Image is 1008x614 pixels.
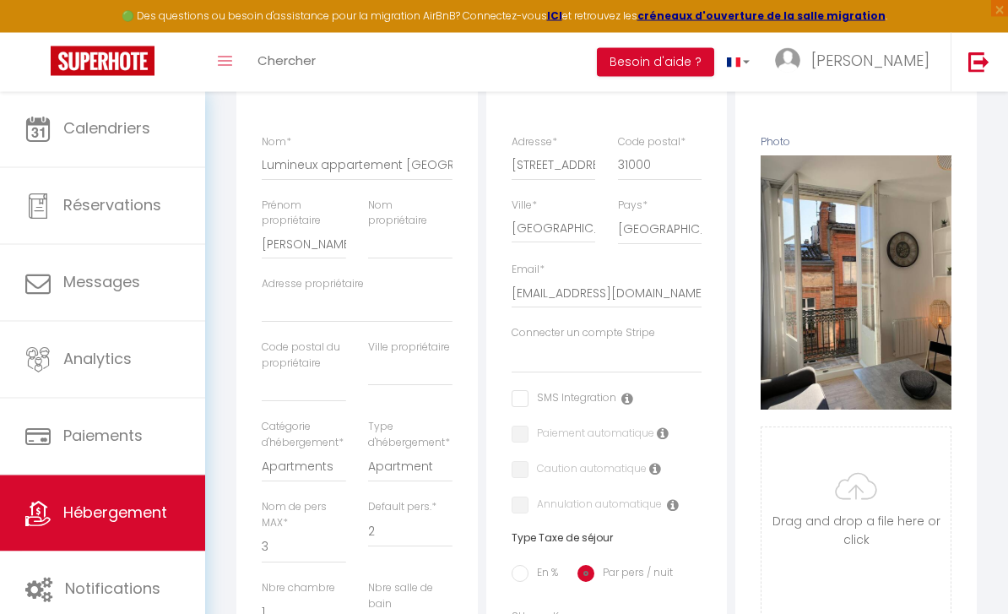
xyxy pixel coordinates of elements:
[63,426,143,447] span: Paiements
[65,579,160,600] span: Notifications
[368,500,436,516] label: Default pers.
[262,500,346,532] label: Nom de pers MAX
[528,462,647,481] label: Caution automatique
[512,533,702,545] h6: Type Taxe de séjour
[262,340,346,372] label: Code postal du propriétaire
[512,135,557,151] label: Adresse
[245,33,328,92] a: Chercher
[63,118,150,139] span: Calendriers
[512,326,655,342] label: Connecter un compte Stripe
[528,427,654,445] label: Paiement automatique
[618,135,686,151] label: Code postal
[761,135,790,151] label: Photo
[51,46,154,76] img: Super Booking
[512,80,702,92] h4: Adresse
[257,52,316,69] span: Chercher
[512,263,545,279] label: Email
[262,198,346,231] label: Prénom propriétaire
[547,8,562,23] a: ICI
[368,420,453,452] label: Type d'hébergement
[262,135,291,151] label: Nom
[262,581,335,597] label: Nbre chambre
[761,80,951,92] h4: Photo
[63,349,132,370] span: Analytics
[368,198,453,231] label: Nom propriétaire
[368,581,453,613] label: Nbre salle de bain
[63,272,140,293] span: Messages
[368,340,450,356] label: Ville propriétaire
[262,277,364,293] label: Adresse propriétaire
[63,195,161,216] span: Réservations
[637,8,886,23] a: créneaux d'ouverture de la salle migration
[262,80,453,92] h4: Détails
[14,7,64,57] button: Ouvrir le widget de chat LiveChat
[811,50,929,71] span: [PERSON_NAME]
[528,566,558,584] label: En %
[597,48,714,77] button: Besoin d'aide ?
[762,33,951,92] a: ... [PERSON_NAME]
[968,52,989,73] img: logout
[618,198,648,215] label: Pays
[775,48,800,73] img: ...
[262,420,346,452] label: Catégorie d'hébergement
[63,503,167,524] span: Hébergement
[512,198,537,215] label: Ville
[594,566,673,584] label: Par pers / nuit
